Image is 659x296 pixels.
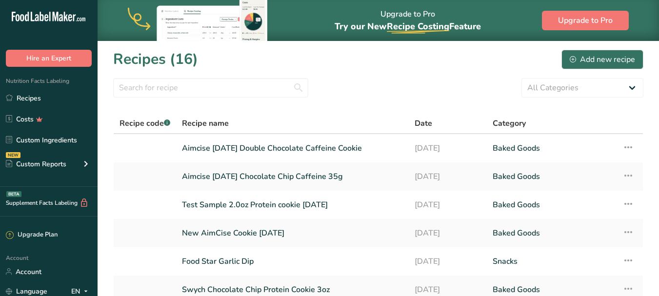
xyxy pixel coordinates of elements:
a: [DATE] [415,195,481,215]
input: Search for recipe [113,78,308,98]
span: Recipe code [120,118,170,129]
div: BETA [6,191,21,197]
div: Upgrade Plan [6,230,58,240]
span: Upgrade to Pro [558,15,613,26]
span: Try our New Feature [335,20,481,32]
a: Test Sample 2.0oz Protein cookie [DATE] [182,195,403,215]
a: Food Star Garlic Dip [182,251,403,272]
a: [DATE] [415,251,481,272]
a: New AimCise Cookie [DATE] [182,223,403,243]
a: Snacks [493,251,611,272]
button: Add new recipe [561,50,643,69]
a: Baked Goods [493,195,611,215]
div: Upgrade to Pro [335,0,481,41]
button: Upgrade to Pro [542,11,629,30]
div: NEW [6,152,20,158]
div: Custom Reports [6,159,66,169]
a: [DATE] [415,223,481,243]
div: Add new recipe [570,54,635,65]
span: Recipe name [182,118,229,129]
a: Aimcise [DATE] Chocolate Chip Caffeine 35g [182,166,403,187]
a: Baked Goods [493,138,611,158]
h1: Recipes (16) [113,48,198,70]
iframe: Intercom live chat [626,263,649,286]
a: Aimcise [DATE] Double Chocolate Caffeine Cookie [182,138,403,158]
a: [DATE] [415,138,481,158]
a: Baked Goods [493,166,611,187]
button: Hire an Expert [6,50,92,67]
a: [DATE] [415,166,481,187]
a: Baked Goods [493,223,611,243]
span: Recipe Costing [387,20,449,32]
span: Date [415,118,432,129]
span: Category [493,118,526,129]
